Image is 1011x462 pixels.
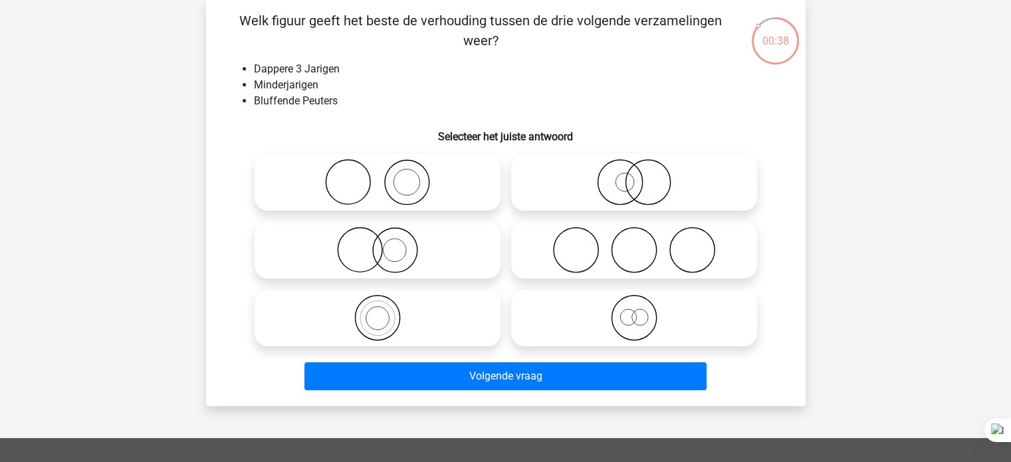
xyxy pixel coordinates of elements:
p: Welk figuur geeft het beste de verhouding tussen de drie volgende verzamelingen weer? [227,11,734,51]
button: Volgende vraag [304,362,707,390]
li: Bluffende Peuters [254,93,784,109]
div: 00:38 [750,16,800,49]
li: Minderjarigen [254,77,784,93]
li: Dappere 3 Jarigen [254,61,784,77]
h6: Selecteer het juiste antwoord [227,120,784,143]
